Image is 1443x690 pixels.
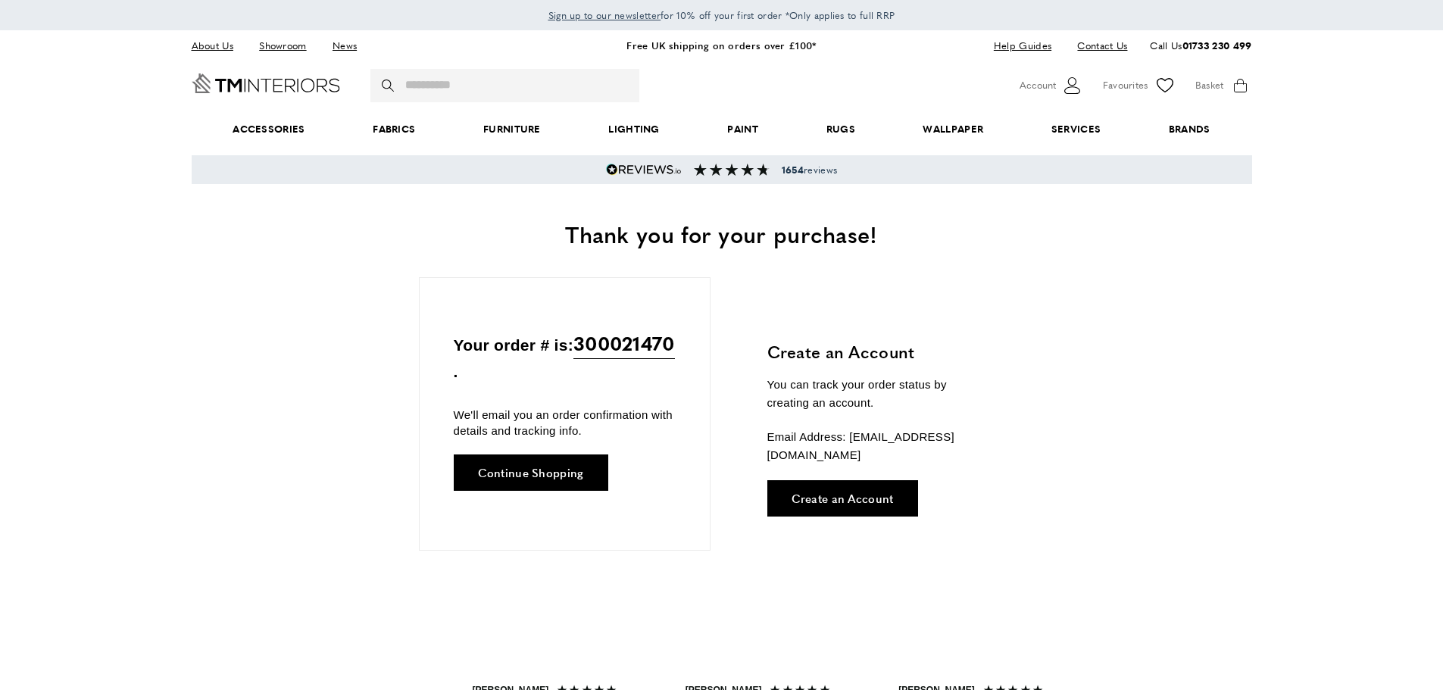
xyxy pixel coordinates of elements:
[767,340,991,364] h3: Create an Account
[548,8,661,23] a: Sign up to our newsletter
[548,8,661,22] span: Sign up to our newsletter
[1103,74,1176,97] a: Favourites
[449,106,574,152] a: Furniture
[792,106,889,152] a: Rugs
[248,36,317,56] a: Showroom
[1017,106,1135,152] a: Services
[767,376,991,412] p: You can track your order status by creating an account.
[694,164,770,176] img: Reviews section
[454,407,676,439] p: We'll email you an order confirmation with details and tracking info.
[767,480,918,517] a: Create an Account
[575,106,694,152] a: Lighting
[382,69,397,102] button: Search
[321,36,368,56] a: News
[1103,77,1148,93] span: Favourites
[982,36,1063,56] a: Help Guides
[782,163,804,176] strong: 1654
[1182,38,1252,52] a: 01733 230 499
[694,106,792,152] a: Paint
[767,428,991,464] p: Email Address: [EMAIL_ADDRESS][DOMAIN_NAME]
[192,36,245,56] a: About Us
[192,73,340,93] a: Go to Home page
[1020,74,1084,97] button: Customer Account
[1066,36,1127,56] a: Contact Us
[889,106,1017,152] a: Wallpaper
[1150,38,1251,54] p: Call Us
[339,106,449,152] a: Fabrics
[626,38,816,52] a: Free UK shipping on orders over £100*
[565,217,877,250] span: Thank you for your purchase!
[782,164,837,176] span: reviews
[1020,77,1056,93] span: Account
[454,454,608,491] a: Continue Shopping
[478,467,584,478] span: Continue Shopping
[573,328,675,359] span: 300021470
[548,8,895,22] span: for 10% off your first order *Only applies to full RRP
[454,328,676,385] p: Your order # is: .
[198,106,339,152] span: Accessories
[606,164,682,176] img: Reviews.io 5 stars
[792,492,894,504] span: Create an Account
[1135,106,1244,152] a: Brands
